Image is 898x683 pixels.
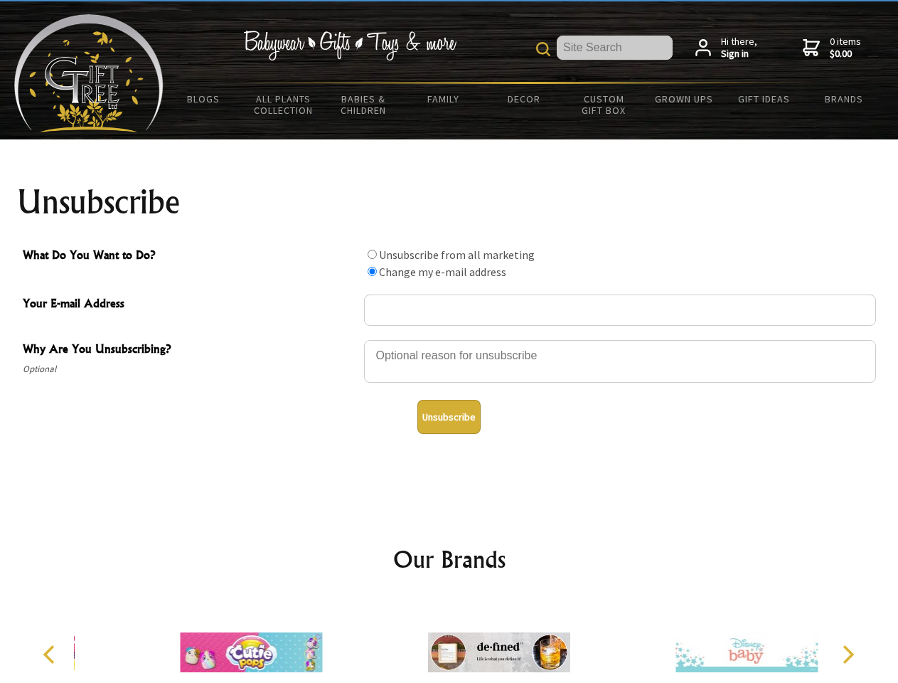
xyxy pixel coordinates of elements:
[536,42,550,56] img: product search
[832,639,863,670] button: Next
[724,84,804,114] a: Gift Ideas
[695,36,757,60] a: Hi there,Sign in
[804,84,884,114] a: Brands
[164,84,244,114] a: BLOGS
[364,340,876,383] textarea: Why Are You Unsubscribing?
[557,36,673,60] input: Site Search
[379,265,506,279] label: Change my e-mail address
[803,36,861,60] a: 0 items$0.00
[830,48,861,60] strong: $0.00
[364,295,876,326] input: Your E-mail Address
[417,400,481,434] button: Unsubscribe
[564,84,644,125] a: Custom Gift Box
[243,31,456,60] img: Babywear - Gifts - Toys & more
[23,361,357,378] span: Optional
[17,185,882,219] h1: Unsubscribe
[28,542,870,576] h2: Our Brands
[36,639,67,670] button: Previous
[643,84,724,114] a: Grown Ups
[368,267,377,276] input: What Do You Want to Do?
[379,248,535,262] label: Unsubscribe from all marketing
[721,36,757,60] span: Hi there,
[324,84,404,125] a: Babies & Children
[23,246,357,267] span: What Do You Want to Do?
[244,84,324,125] a: All Plants Collection
[721,48,757,60] strong: Sign in
[23,295,357,315] span: Your E-mail Address
[483,84,564,114] a: Decor
[14,14,164,132] img: Babyware - Gifts - Toys and more...
[23,340,357,361] span: Why Are You Unsubscribing?
[830,35,861,60] span: 0 items
[368,250,377,259] input: What Do You Want to Do?
[404,84,484,114] a: Family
